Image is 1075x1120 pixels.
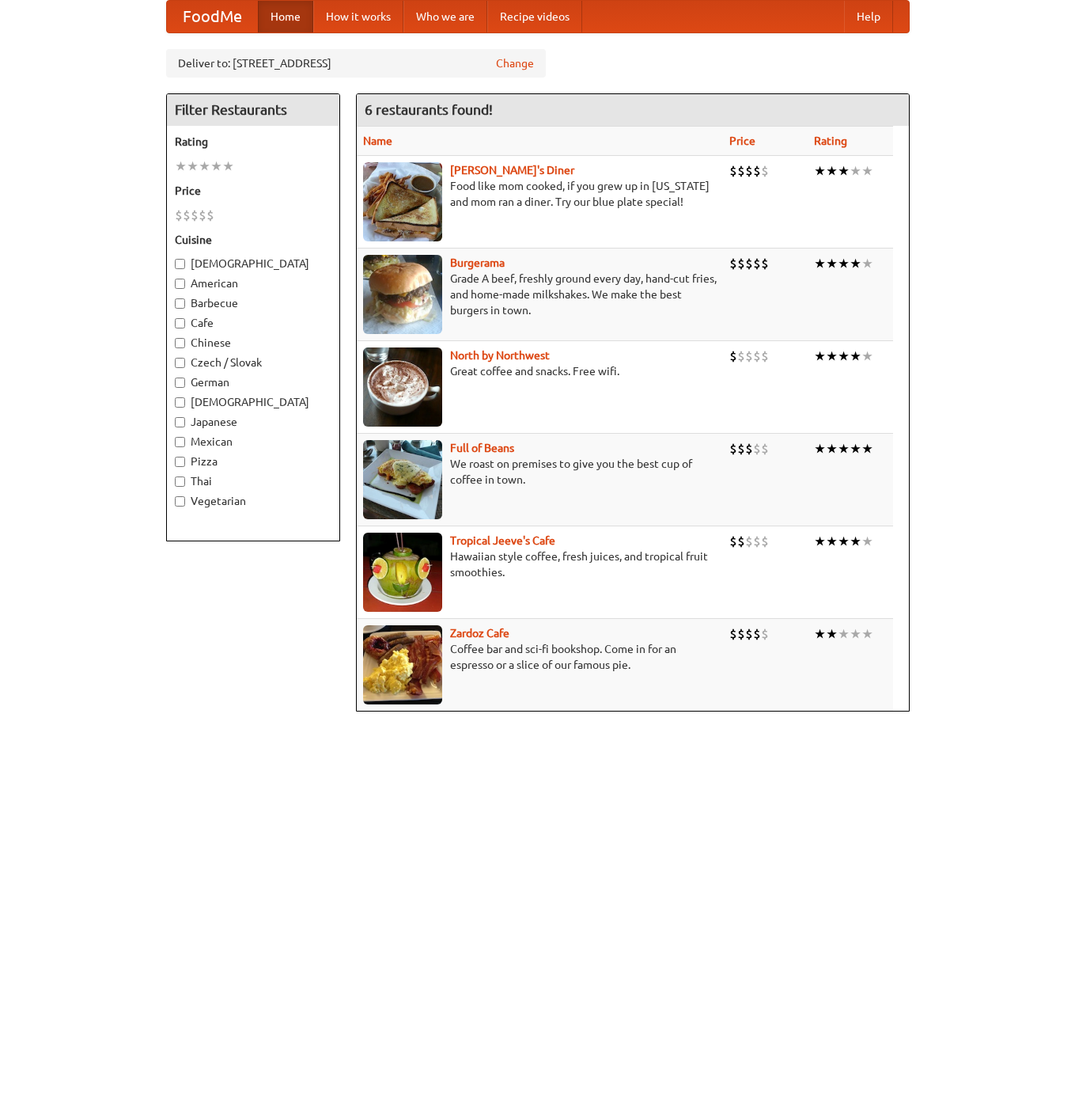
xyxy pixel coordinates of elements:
[861,440,873,457] li: ★
[450,534,555,547] b: Tropical Jeeve's Cafe
[175,338,185,348] input: Chinese
[753,625,761,643] li: $
[175,158,187,175] li: ★
[745,162,753,180] li: $
[737,533,745,550] li: $
[363,440,442,519] img: beans.jpg
[737,162,745,180] li: $
[363,255,442,334] img: burgerama.jpg
[175,335,331,351] label: Chinese
[175,183,331,199] h5: Price
[729,347,737,365] li: $
[737,625,745,643] li: $
[175,134,331,150] h5: Rating
[753,440,761,457] li: $
[838,255,850,272] li: ★
[403,1,487,32] a: Who we are
[814,533,826,550] li: ★
[363,271,717,318] p: Grade A beef, freshly ground every day, hand-cut fries, and home-made milkshakes. We make the bes...
[850,347,861,365] li: ★
[175,315,331,331] label: Cafe
[167,1,258,32] a: FoodMe
[175,414,331,430] label: Japanese
[175,318,185,328] input: Cafe
[363,625,442,704] img: zardoz.jpg
[363,641,717,673] p: Coffee bar and sci-fi bookshop. Come in for an espresso or a slice of our famous pie.
[844,1,893,32] a: Help
[183,207,191,224] li: $
[737,347,745,365] li: $
[210,158,222,175] li: ★
[838,347,850,365] li: ★
[745,347,753,365] li: $
[313,1,403,32] a: How it works
[729,162,737,180] li: $
[729,533,737,550] li: $
[363,549,717,580] p: Hawaiian style coffee, fresh juices, and tropical fruit smoothies.
[175,207,183,224] li: $
[450,164,574,177] b: [PERSON_NAME]'s Diner
[861,533,873,550] li: ★
[363,162,442,241] img: sallys.jpg
[199,158,210,175] li: ★
[175,275,331,291] label: American
[175,434,331,450] label: Mexican
[363,533,442,612] img: jeeves.jpg
[850,162,861,180] li: ★
[363,347,442,427] img: north.jpg
[363,363,717,379] p: Great coffee and snacks. Free wifi.
[363,456,717,488] p: We roast on premises to give you the best cup of coffee in town.
[175,394,331,410] label: [DEMOGRAPHIC_DATA]
[729,255,737,272] li: $
[814,162,826,180] li: ★
[187,158,199,175] li: ★
[175,232,331,248] h5: Cuisine
[745,625,753,643] li: $
[450,442,514,454] a: Full of Beans
[753,533,761,550] li: $
[450,349,550,362] a: North by Northwest
[814,347,826,365] li: ★
[761,440,769,457] li: $
[753,162,761,180] li: $
[814,440,826,457] li: ★
[861,255,873,272] li: ★
[175,295,331,311] label: Barbecue
[814,135,847,147] a: Rating
[450,256,505,269] a: Burgerama
[850,533,861,550] li: ★
[496,55,534,71] a: Change
[861,347,873,365] li: ★
[175,256,331,271] label: [DEMOGRAPHIC_DATA]
[729,135,755,147] a: Price
[206,207,214,224] li: $
[729,440,737,457] li: $
[175,279,185,289] input: American
[814,625,826,643] li: ★
[363,135,392,147] a: Name
[737,440,745,457] li: $
[850,625,861,643] li: ★
[761,347,769,365] li: $
[175,358,185,368] input: Czech / Slovak
[737,255,745,272] li: $
[365,102,493,117] ng-pluralize: 6 restaurants found!
[175,457,185,467] input: Pizza
[745,533,753,550] li: $
[166,49,546,78] div: Deliver to: [STREET_ADDRESS]
[761,162,769,180] li: $
[175,437,185,447] input: Mexican
[745,440,753,457] li: $
[222,158,234,175] li: ★
[363,178,717,210] p: Food like mom cooked, if you grew up in [US_STATE] and mom ran a diner. Try our blue plate special!
[753,255,761,272] li: $
[175,476,185,487] input: Thai
[729,625,737,643] li: $
[167,94,339,126] h4: Filter Restaurants
[850,255,861,272] li: ★
[450,627,509,640] b: Zardoz Cafe
[175,473,331,489] label: Thai
[175,298,185,309] input: Barbecue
